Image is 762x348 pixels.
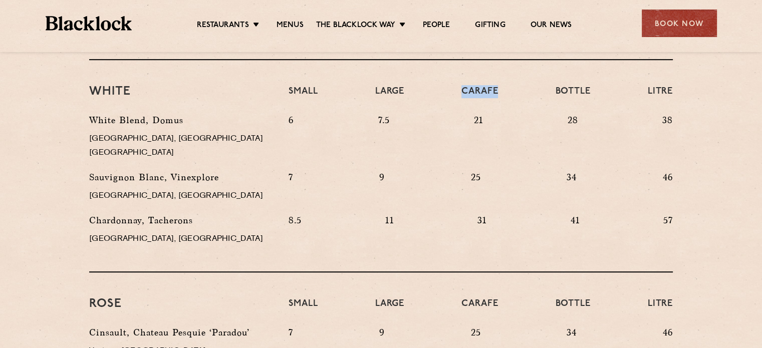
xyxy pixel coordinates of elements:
a: Gifting [475,21,505,32]
h4: Bottle [556,85,591,108]
h4: Carafe [461,297,498,320]
p: [GEOGRAPHIC_DATA], [GEOGRAPHIC_DATA] [89,189,274,203]
p: 11 [385,213,394,251]
p: Sauvignon Blanc, Vinexplore [89,170,274,184]
a: People [423,21,450,32]
a: Our News [531,21,572,32]
h3: White [89,85,274,98]
p: White Blend, Domus [89,113,274,127]
p: 8.5 [289,213,302,251]
p: 6 [289,113,294,165]
h4: Large [375,85,404,108]
p: [GEOGRAPHIC_DATA], [GEOGRAPHIC_DATA] [89,232,274,246]
a: Menus [277,21,304,32]
h4: Litre [648,297,673,320]
p: 38 [662,113,673,165]
p: 9 [379,170,385,208]
h4: Carafe [461,85,498,108]
p: 7.5 [378,113,389,165]
p: 46 [663,170,673,208]
a: Restaurants [197,21,249,32]
div: Book Now [642,10,717,37]
p: 57 [663,213,673,251]
h4: Small [289,85,318,108]
h4: Bottle [556,297,591,320]
h4: Litre [648,85,673,108]
p: 7 [289,170,293,208]
img: BL_Textured_Logo-footer-cropped.svg [46,16,132,31]
p: Chardonnay, Tacherons [89,213,274,227]
h4: Large [375,297,404,320]
h4: Small [289,297,318,320]
h3: Rose [89,297,274,310]
p: 28 [568,113,578,165]
p: 41 [571,213,580,251]
p: [GEOGRAPHIC_DATA], [GEOGRAPHIC_DATA] [GEOGRAPHIC_DATA] [89,132,274,160]
a: The Blacklock Way [316,21,395,32]
p: 25 [471,170,481,208]
p: 31 [477,213,487,251]
p: Cinsault, Chateau Pesquie ‘Paradou’ [89,325,274,339]
p: 21 [474,113,483,165]
p: 34 [567,170,577,208]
